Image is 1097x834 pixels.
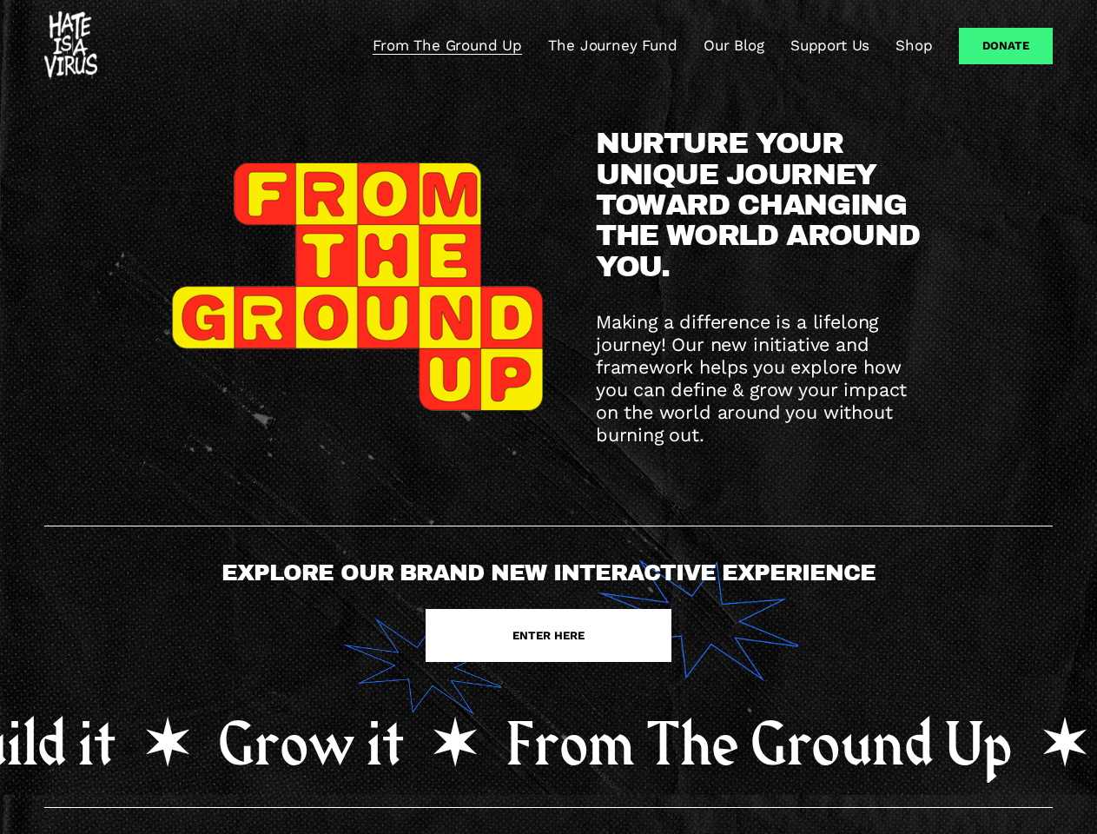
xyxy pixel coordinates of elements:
a: Support Us [790,36,869,56]
span: Making a difference is a lifelong journey! Our new initiative and framework helps you explore how... [596,311,913,445]
img: #HATEISAVIRUS [44,11,97,81]
tspan: • [431,707,478,784]
a: Donate [959,28,1053,64]
a: Shop [895,36,932,56]
a: The Journey Fund [548,36,677,56]
tspan: From The Ground Up [506,707,1012,784]
h4: EXPLORE OUR BRAND NEW INTERACTIVE EXPERIENCE [171,560,926,585]
tspan: Grow it [217,707,403,784]
span: NURTURE YOUR UNIQUE JOURNEY TOWARD CHANGING THE WORLD AROUND YOU. [596,127,928,282]
a: Our Blog [704,36,764,56]
tspan: • [143,707,190,784]
tspan: • [1041,707,1087,784]
a: ENTER HERE [426,609,671,662]
a: From The Ground Up [373,36,522,56]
